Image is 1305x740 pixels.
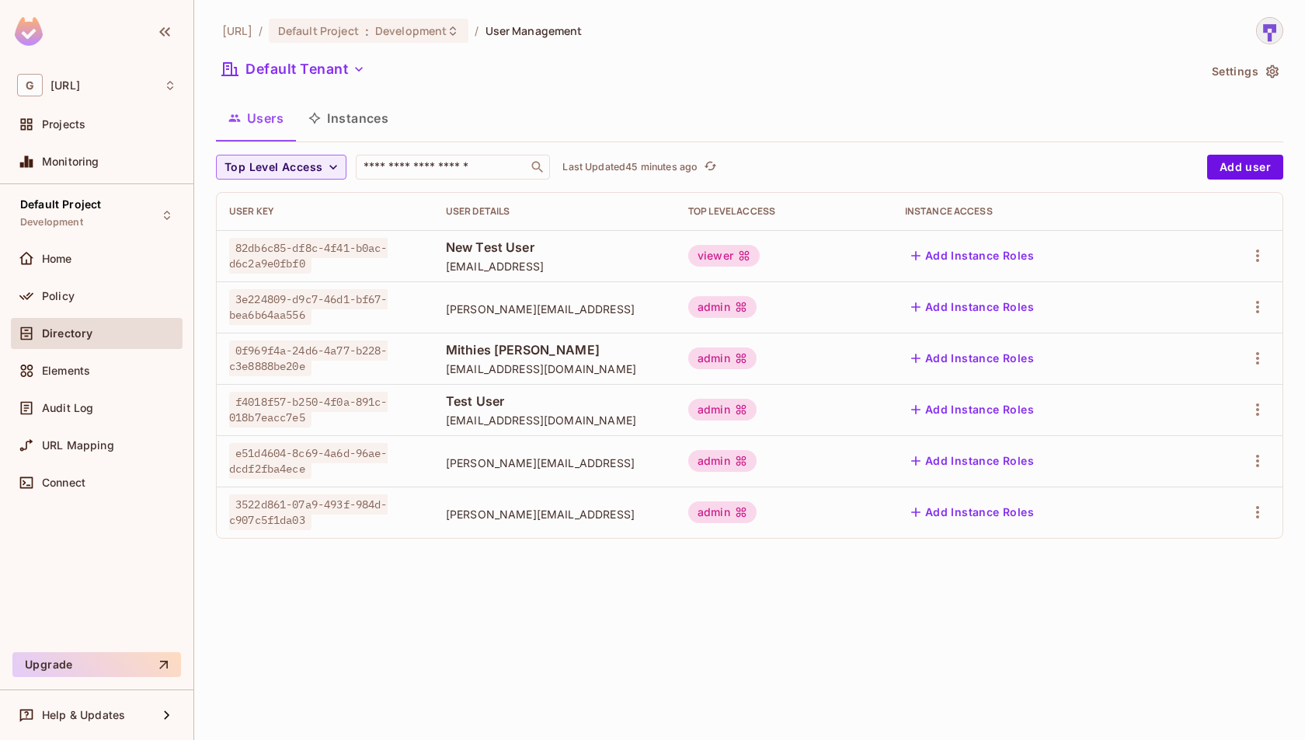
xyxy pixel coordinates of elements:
span: 0f969f4a-24d6-4a77-b228-c3e8888be20e [229,340,388,376]
button: Default Tenant [216,57,371,82]
li: / [475,23,478,38]
span: Default Project [278,23,359,38]
span: Workspace: genworx.ai [50,79,80,92]
span: 3e224809-d9c7-46d1-bf67-bea6b64aa556 [229,289,388,325]
div: admin [688,450,757,472]
button: Add Instance Roles [905,449,1040,473]
div: Instance Access [905,205,1178,218]
img: SReyMgAAAABJRU5ErkJggg== [15,17,43,46]
span: Top Level Access [224,158,322,177]
button: Add Instance Roles [905,500,1040,525]
img: sharmila@genworx.ai [1257,18,1282,44]
span: Development [375,23,447,38]
button: Upgrade [12,652,181,677]
span: f4018f57-b250-4f0a-891c-018b7eacc7e5 [229,392,388,428]
div: User Key [229,205,421,218]
button: Instances [296,99,401,138]
span: Monitoring [42,155,99,168]
div: viewer [688,245,760,267]
p: Last Updated 45 minutes ago [562,161,698,173]
span: Mithies [PERSON_NAME] [446,341,663,358]
span: the active workspace [222,23,252,38]
span: [PERSON_NAME][EMAIL_ADDRESS] [446,456,663,470]
div: Top Level Access [688,205,880,218]
span: Connect [42,476,85,489]
div: admin [688,399,757,421]
span: refresh [704,159,717,175]
span: Directory [42,327,92,340]
button: Add user [1207,155,1283,180]
span: Policy [42,290,75,302]
span: 3522d861-07a9-493f-984d-c907c5f1da03 [229,494,388,530]
div: admin [688,296,757,318]
li: / [259,23,263,38]
span: Projects [42,118,85,131]
span: [EMAIL_ADDRESS][DOMAIN_NAME] [446,361,663,376]
span: 82db6c85-df8c-4f41-b0ac-d6c2a9e0fbf0 [229,238,388,274]
div: admin [688,501,757,523]
button: Add Instance Roles [905,295,1040,319]
span: [PERSON_NAME][EMAIL_ADDRESS] [446,507,663,522]
span: [EMAIL_ADDRESS] [446,259,663,274]
span: Development [20,216,83,229]
span: New Test User [446,239,663,256]
button: Users [216,99,296,138]
span: [PERSON_NAME][EMAIL_ADDRESS] [446,302,663,316]
span: G [17,74,43,96]
button: Add Instance Roles [905,243,1040,268]
span: URL Mapping [42,439,114,452]
button: Add Instance Roles [905,346,1040,371]
span: Default Project [20,198,101,211]
button: refresh [701,158,719,176]
span: Test User [446,393,663,410]
div: admin [688,347,757,369]
span: Click to refresh data [698,158,719,176]
span: : [364,25,370,37]
button: Top Level Access [216,155,346,180]
span: Elements [42,365,90,377]
span: [EMAIL_ADDRESS][DOMAIN_NAME] [446,413,663,428]
span: e51d4604-8c69-4a6d-96ae-dcdf2fba4ece [229,443,388,479]
div: User Details [446,205,663,218]
span: Home [42,253,72,265]
button: Settings [1206,59,1283,84]
span: User Management [485,23,583,38]
span: Audit Log [42,402,93,414]
span: Help & Updates [42,709,125,721]
button: Add Instance Roles [905,397,1040,422]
